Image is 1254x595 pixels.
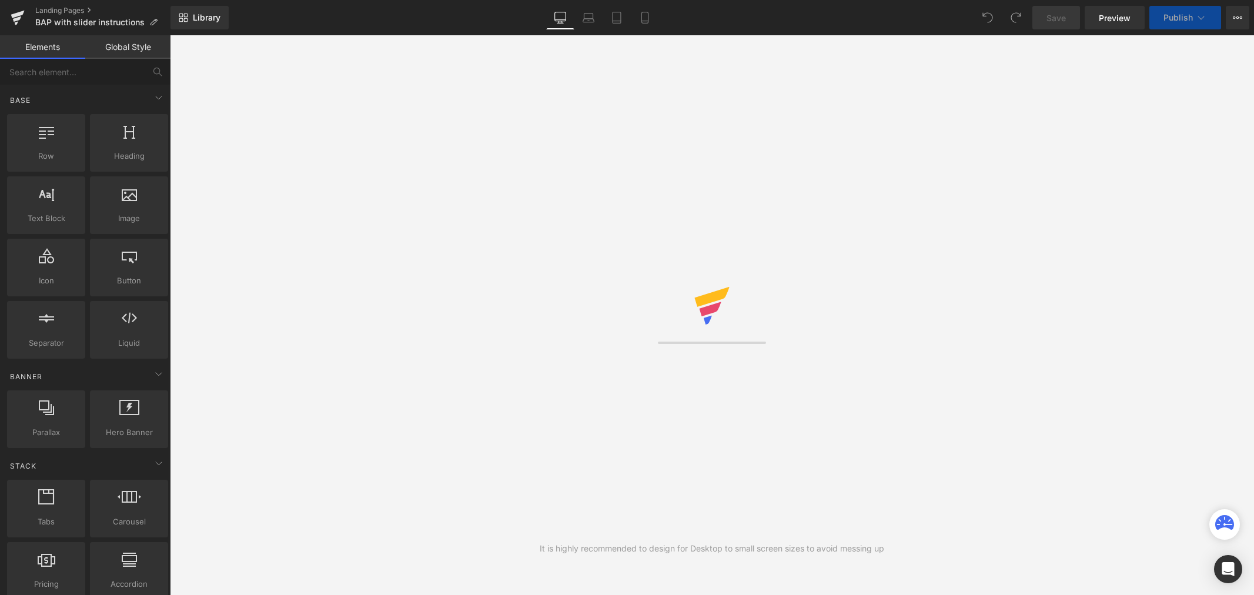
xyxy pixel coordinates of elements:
[1149,6,1221,29] button: Publish
[11,275,82,287] span: Icon
[9,95,32,106] span: Base
[1046,12,1066,24] span: Save
[976,6,999,29] button: Undo
[35,6,170,15] a: Landing Pages
[9,460,38,472] span: Stack
[193,12,220,23] span: Library
[1099,12,1131,24] span: Preview
[11,212,82,225] span: Text Block
[1163,13,1193,22] span: Publish
[540,542,884,555] div: It is highly recommended to design for Desktop to small screen sizes to avoid messing up
[1085,6,1145,29] a: Preview
[85,35,170,59] a: Global Style
[574,6,603,29] a: Laptop
[11,516,82,528] span: Tabs
[11,150,82,162] span: Row
[11,426,82,439] span: Parallax
[9,371,44,382] span: Banner
[546,6,574,29] a: Desktop
[93,150,165,162] span: Heading
[603,6,631,29] a: Tablet
[11,578,82,590] span: Pricing
[93,337,165,349] span: Liquid
[35,18,145,27] span: BAP with slider instructions
[1214,555,1242,583] div: Open Intercom Messenger
[93,275,165,287] span: Button
[1226,6,1249,29] button: More
[93,578,165,590] span: Accordion
[631,6,659,29] a: Mobile
[93,212,165,225] span: Image
[93,516,165,528] span: Carousel
[93,426,165,439] span: Hero Banner
[11,337,82,349] span: Separator
[1004,6,1028,29] button: Redo
[170,6,229,29] a: New Library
